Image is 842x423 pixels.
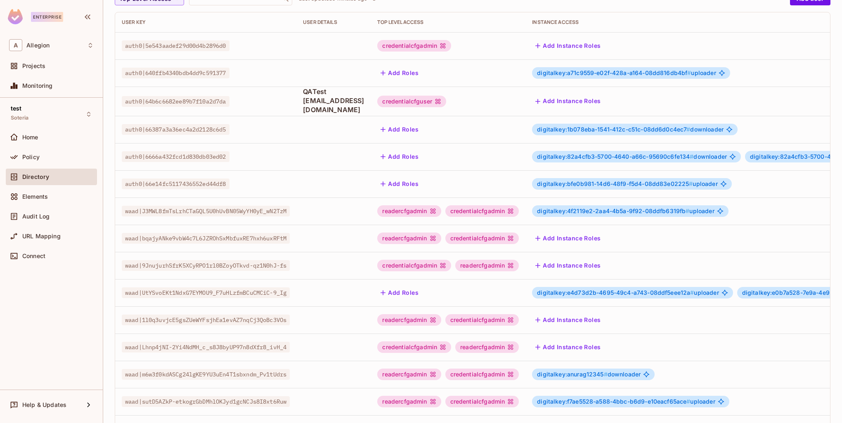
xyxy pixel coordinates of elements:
[537,126,690,133] span: digitalkey:1b078eba-1541-412c-c51c-08dd6d0c4ec7
[377,396,441,407] div: readercfgadmin
[377,341,451,353] div: credentialcfgadmin
[604,371,608,378] span: #
[537,180,693,187] span: digitalkey:bfe0b981-14d6-48f9-f5d4-08dd83e02225
[22,134,38,141] span: Home
[303,19,364,26] div: User Details
[22,174,49,180] span: Directory
[122,342,290,352] span: waad|Lhnp4jNI-2Yi4NdMH_c_s8J8byUP97n8dXfr8_ivH_4
[445,233,519,244] div: credentialcfgadmin
[377,369,441,380] div: readercfgadmin
[445,396,519,407] div: credentialcfgadmin
[537,398,715,405] span: uploader
[303,87,364,114] span: QATest [EMAIL_ADDRESS][DOMAIN_NAME]
[690,153,693,160] span: #
[122,96,229,107] span: auth0|64b6c6682ee89b7f10a2d7da
[532,341,604,354] button: Add Instance Roles
[9,39,22,51] span: A
[122,179,229,189] span: auth0|66e14fc5117436552ed44df8
[122,233,290,244] span: waad|bqajyANke9vbW4c7L6JZROhSxMbfuxRE7hxh6uxRFtM
[377,40,451,52] div: credentialcfgadmin
[11,115,28,121] span: Soteria
[690,289,694,296] span: #
[377,314,441,326] div: readercfgadmin
[122,369,290,380] span: waad|m6w3f0kdASCg24lgKE9YU3uEn4T1sbxndm_Pv1tUdrs
[122,315,290,325] span: waad|1l0q3uvjcE5gsZUeWYFsjhEa1evAZ7nqCj3QoBc3VOs
[11,105,22,112] span: test
[377,260,451,271] div: credentialcfgadmin
[532,259,604,272] button: Add Instance Roles
[122,124,229,135] span: auth0|66387a3a36ec4a2d2128c6d5
[686,126,690,133] span: #
[537,207,689,214] span: digitalkey:4f2119e2-2aa4-4b5a-9f92-08ddfb6319fb
[377,286,422,299] button: Add Roles
[445,205,519,217] div: credentialcfgadmin
[22,402,66,408] span: Help & Updates
[22,82,53,89] span: Monitoring
[122,40,229,51] span: auth0|5e543aadef29d00d4b2896d0
[537,153,693,160] span: digitalkey:82a4cfb3-5700-4640-a66c-95690c6fe134
[8,9,23,24] img: SReyMgAAAABJRU5ErkJggg==
[377,123,422,136] button: Add Roles
[377,66,422,80] button: Add Roles
[22,193,48,200] span: Elements
[687,69,691,76] span: #
[122,206,290,216] span: waad|J3MWL8fmTsLrhCTaGQL5U0hUvBN05WyYH0yE_wN2TzM
[532,39,604,52] button: Add Instance Roles
[537,69,691,76] span: digitalkey:a71c9559-e02f-428a-a164-08dd816db4bf
[122,151,229,162] span: auth0|6666a432fcd1d830db03ed02
[22,154,40,160] span: Policy
[122,19,290,26] div: User Key
[532,232,604,245] button: Add Instance Roles
[377,177,422,190] button: Add Roles
[537,371,641,378] span: downloader
[377,19,519,26] div: Top Level Access
[22,213,50,220] span: Audit Log
[537,289,694,296] span: digitalkey:e4d73d2b-4695-49c4-a743-08ddf5eee12a
[532,313,604,327] button: Add Instance Roles
[537,153,727,160] span: downloader
[686,398,690,405] span: #
[537,70,716,76] span: uploader
[537,398,690,405] span: digitalkey:f7ae5528-a588-4bbc-b6d9-e10eacf65ace
[377,150,422,163] button: Add Roles
[122,287,290,298] span: waad|UtYSvoEKt1NdxG7EYMOU9_F7uHLzfmBCuCMCiC-9_Ig
[377,96,446,107] div: credentialcfguser
[122,260,290,271] span: waad|9JnujurhSfrK5XCyRPO1rl0BZoyOTkvd-qz1N0hJ-fs
[377,205,441,217] div: readercfgadmin
[26,42,50,49] span: Workspace: Allegion
[537,181,717,187] span: uploader
[22,233,61,240] span: URL Mapping
[532,95,604,108] button: Add Instance Roles
[445,314,519,326] div: credentialcfgadmin
[22,63,45,69] span: Projects
[22,253,45,259] span: Connect
[455,260,519,271] div: readercfgadmin
[445,369,519,380] div: credentialcfgadmin
[686,207,689,214] span: #
[377,233,441,244] div: readercfgadmin
[537,289,719,296] span: uploader
[689,180,693,187] span: #
[455,341,519,353] div: readercfgadmin
[122,68,229,78] span: auth0|640ffb4340bdb4dd9c591377
[31,12,63,22] div: Enterprise
[122,396,290,407] span: waad|sutD5AZkP-etkogrGbDMhlOKJyd1gcNCJs8I8xt6Ruw
[537,208,714,214] span: uploader
[537,126,724,133] span: downloader
[537,371,607,378] span: digitalkey:anurag12345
